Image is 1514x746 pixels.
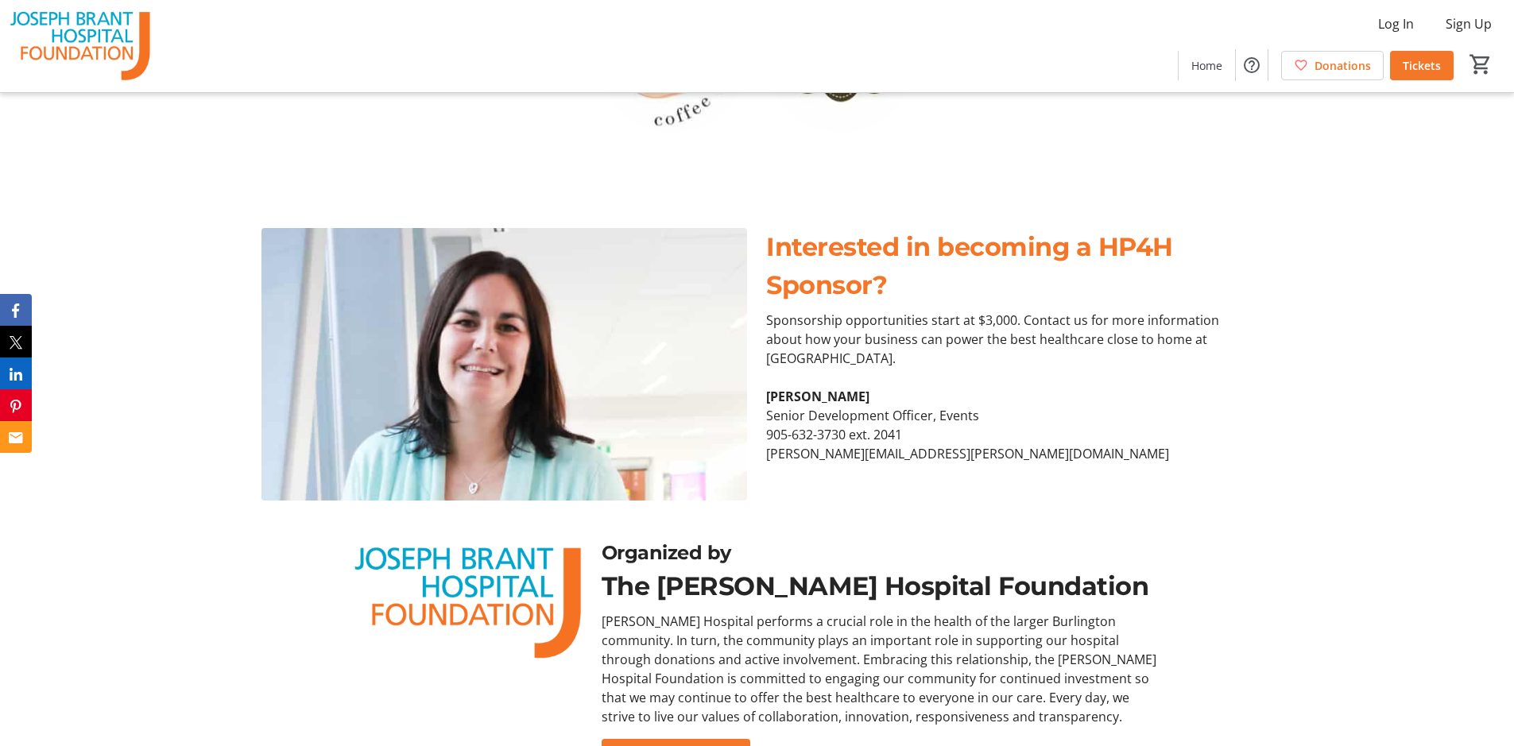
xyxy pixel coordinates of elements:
p: [PERSON_NAME][EMAIL_ADDRESS][PERSON_NAME][DOMAIN_NAME] [766,444,1252,463]
span: Log In [1378,14,1414,33]
p: Senior Development Officer, Events [766,406,1252,425]
span: Home [1191,57,1222,74]
a: Home [1179,51,1235,80]
button: Cart [1466,50,1495,79]
img: The Joseph Brant Hospital Foundation's Logo [10,6,151,86]
img: undefined [261,228,747,501]
button: Log In [1365,11,1427,37]
span: Donations [1315,57,1371,74]
div: [PERSON_NAME] Hospital performs a crucial role in the health of the larger Burlington community. ... [602,612,1160,726]
span: Tickets [1403,57,1441,74]
p: Sponsorship opportunities start at $3,000. Contact us for more information about how your busines... [766,311,1252,368]
button: Help [1236,49,1268,81]
a: Tickets [1390,51,1454,80]
strong: [PERSON_NAME] [766,388,869,405]
p: Interested in becoming a HP4H Sponsor? [766,228,1252,304]
img: The Joseph Brant Hospital Foundation logo [354,539,582,667]
button: Sign Up [1433,11,1504,37]
a: Donations [1281,51,1384,80]
span: Sign Up [1446,14,1492,33]
div: Organized by [602,539,1160,567]
div: The [PERSON_NAME] Hospital Foundation [602,567,1160,605]
p: 905-632-3730 ext. 2041 [766,425,1252,444]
